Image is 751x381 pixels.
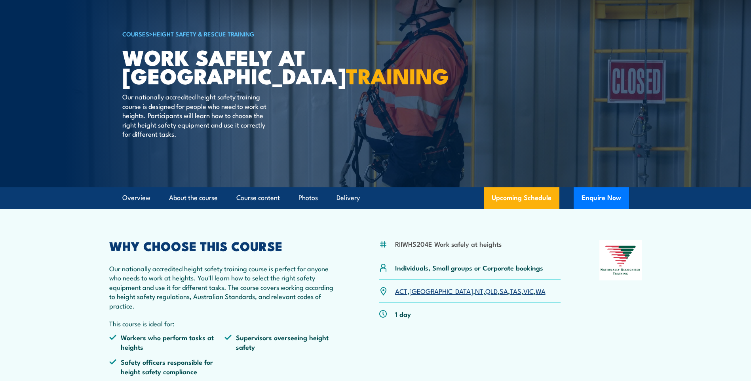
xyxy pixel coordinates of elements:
a: WA [536,286,546,295]
li: RIIWHS204E Work safely at heights [395,239,502,248]
p: , , , , , , , [395,286,546,295]
a: Overview [122,187,150,208]
a: TAS [510,286,521,295]
li: Safety officers responsible for height safety compliance [109,357,225,376]
li: Supervisors overseeing height safety [224,333,340,351]
a: VIC [523,286,534,295]
a: Delivery [337,187,360,208]
a: Photos [298,187,318,208]
strong: TRAINING [346,59,449,91]
a: NT [475,286,483,295]
a: [GEOGRAPHIC_DATA] [409,286,473,295]
button: Enquire Now [574,187,629,209]
p: Our nationally accredited height safety training course is perfect for anyone who needs to work a... [109,264,340,310]
p: Individuals, Small groups or Corporate bookings [395,263,543,272]
img: Nationally Recognised Training logo. [599,240,642,280]
h6: > [122,29,318,38]
a: Height Safety & Rescue Training [153,29,255,38]
a: ACT [395,286,407,295]
a: COURSES [122,29,149,38]
a: Course content [236,187,280,208]
a: About the course [169,187,218,208]
p: This course is ideal for: [109,319,340,328]
li: Workers who perform tasks at heights [109,333,225,351]
p: 1 day [395,309,411,318]
a: SA [500,286,508,295]
a: QLD [485,286,498,295]
a: Upcoming Schedule [484,187,559,209]
h2: WHY CHOOSE THIS COURSE [109,240,340,251]
h1: Work Safely at [GEOGRAPHIC_DATA] [122,48,318,84]
p: Our nationally accredited height safety training course is designed for people who need to work a... [122,92,267,138]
